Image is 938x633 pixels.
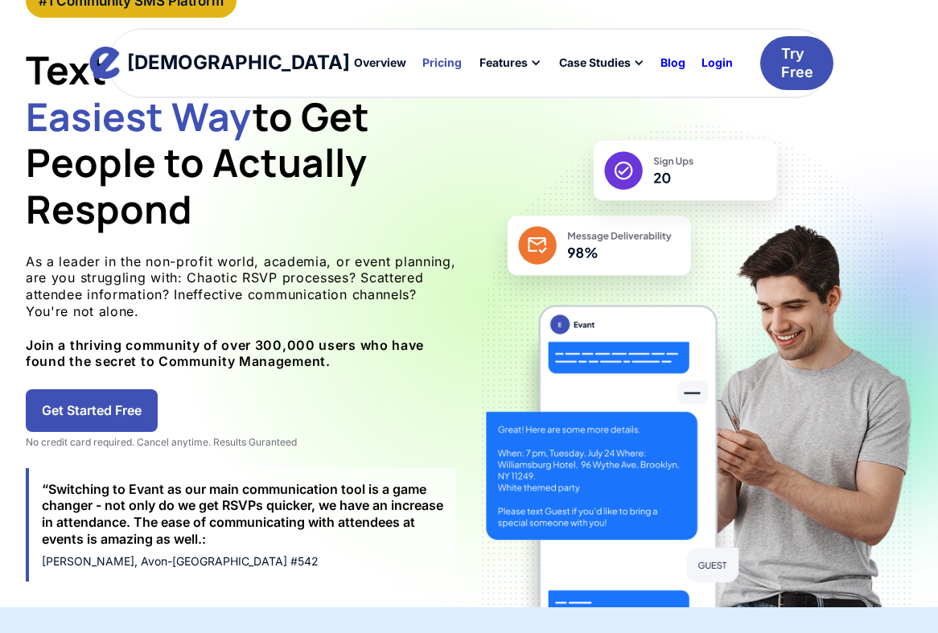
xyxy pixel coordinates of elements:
[414,49,470,76] a: Pricing
[127,53,350,72] div: [DEMOGRAPHIC_DATA]
[105,47,335,79] a: home
[42,554,443,569] div: [PERSON_NAME], Avon-[GEOGRAPHIC_DATA] #542
[470,49,549,76] div: Features
[652,49,693,76] a: Blog
[701,57,733,68] div: Login
[346,49,414,76] a: Overview
[760,36,833,90] a: Try Free
[479,57,528,68] div: Features
[559,57,631,68] div: Case Studies
[422,57,462,68] div: Pricing
[26,436,456,449] div: No credit card required. Cancel anytime. Results Guranteed
[26,389,158,432] a: Get Started Free
[26,337,424,370] strong: Join a thriving community of over 300,000 users who have found the secret to Community Management.
[549,49,652,76] div: Case Studies
[26,47,456,232] h1: Text to RSVP: to Get People to Actually Respond
[42,481,443,548] div: “Switching to Evant as our main communication tool is a game changer - not only do we get RSVPs q...
[354,57,406,68] div: Overview
[693,49,741,76] a: Login
[781,44,813,82] div: Try Free
[26,253,456,371] p: As a leader in the non-profit world, academia, or event planning, are you struggling with: Chaoti...
[660,57,685,68] div: Blog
